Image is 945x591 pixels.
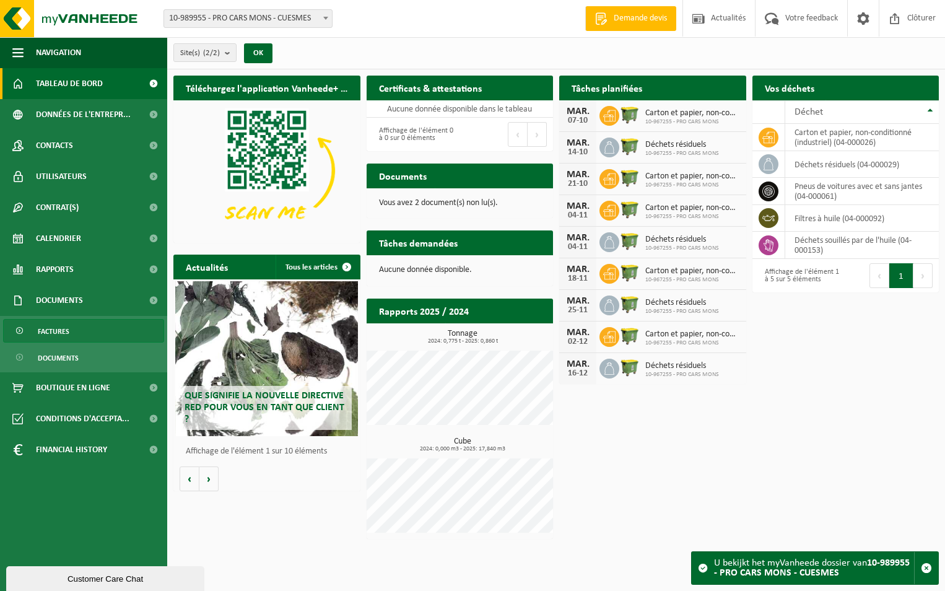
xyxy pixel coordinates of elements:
[565,306,590,315] div: 25-11
[785,151,939,178] td: déchets résiduels (04-000029)
[619,357,640,378] img: WB-1100-HPE-GN-50
[276,255,359,279] a: Tous les articles
[565,233,590,243] div: MAR.
[38,320,69,343] span: Factures
[36,285,83,316] span: Documents
[645,276,740,284] span: 10-967255 - PRO CARS MONS
[36,403,129,434] span: Conditions d'accepta...
[714,558,910,578] strong: 10-989955 - PRO CARS MONS - CUESMES
[889,263,913,288] button: 1
[585,6,676,31] a: Demande devis
[645,371,719,379] span: 10-967255 - PRO CARS MONS
[180,466,199,491] button: Vorige
[565,265,590,274] div: MAR.
[36,99,131,130] span: Données de l'entrepr...
[619,230,640,252] img: WB-1100-HPE-GN-50
[36,37,81,68] span: Navigation
[38,346,79,370] span: Documents
[185,391,344,424] span: Que signifie la nouvelle directive RED pour vous en tant que client ?
[36,68,103,99] span: Tableau de bord
[619,262,640,283] img: WB-1100-HPE-GN-50
[645,118,740,126] span: 10-967255 - PRO CARS MONS
[373,121,454,148] div: Affichage de l'élément 0 à 0 sur 0 éléments
[565,201,590,211] div: MAR.
[367,164,439,188] h2: Documents
[645,150,719,157] span: 10-967255 - PRO CARS MONS
[619,104,640,125] img: WB-1100-HPE-GN-50
[173,76,360,100] h2: Téléchargez l'application Vanheede+ maintenant!
[645,298,719,308] span: Déchets résiduels
[645,245,719,252] span: 10-967255 - PRO CARS MONS
[199,466,219,491] button: Volgende
[367,230,470,255] h2: Tâches demandées
[645,172,740,182] span: Carton et papier, non-conditionné (industriel)
[373,437,554,452] h3: Cube
[559,76,655,100] h2: Tâches planifiées
[3,346,164,369] a: Documents
[565,211,590,220] div: 04-11
[36,130,73,161] span: Contacts
[611,12,670,25] span: Demande devis
[785,205,939,232] td: filtres à huile (04-000092)
[565,359,590,369] div: MAR.
[714,552,914,584] div: U bekijkt het myVanheede dossier van
[645,213,740,221] span: 10-967255 - PRO CARS MONS
[367,299,481,323] h2: Rapports 2025 / 2024
[565,170,590,180] div: MAR.
[367,76,494,100] h2: Certificats & attestations
[645,308,719,315] span: 10-967255 - PRO CARS MONS
[913,263,933,288] button: Next
[785,124,939,151] td: carton et papier, non-conditionné (industriel) (04-000026)
[565,369,590,378] div: 16-12
[619,136,640,157] img: WB-1100-HPE-GN-50
[445,323,552,348] a: Consulter les rapports
[175,281,358,436] a: Que signifie la nouvelle directive RED pour vous en tant que client ?
[565,138,590,148] div: MAR.
[367,100,554,118] td: Aucune donnée disponible dans le tableau
[528,122,547,147] button: Next
[36,434,107,465] span: Financial History
[186,447,354,456] p: Affichage de l'élément 1 sur 10 éléments
[565,148,590,157] div: 14-10
[565,274,590,283] div: 18-11
[244,43,272,63] button: OK
[36,223,81,254] span: Calendrier
[379,199,541,208] p: Vous avez 2 document(s) non lu(s).
[565,243,590,252] div: 04-11
[752,76,827,100] h2: Vos déchets
[3,319,164,343] a: Factures
[565,338,590,346] div: 02-12
[645,203,740,213] span: Carton et papier, non-conditionné (industriel)
[203,49,220,57] count: (2/2)
[795,107,823,117] span: Déchet
[373,338,554,344] span: 2024: 0,775 t - 2025: 0,860 t
[36,161,87,192] span: Utilisateurs
[619,199,640,220] img: WB-1100-HPE-GN-50
[565,180,590,188] div: 21-10
[759,262,840,289] div: Affichage de l'élément 1 à 5 sur 5 éléments
[645,361,719,371] span: Déchets résiduels
[619,294,640,315] img: WB-1100-HPE-GN-50
[164,10,332,27] span: 10-989955 - PRO CARS MONS - CUESMES
[36,254,74,285] span: Rapports
[645,108,740,118] span: Carton et papier, non-conditionné (industriel)
[565,296,590,306] div: MAR.
[645,330,740,339] span: Carton et papier, non-conditionné (industriel)
[619,167,640,188] img: WB-1100-HPE-GN-50
[785,178,939,205] td: pneus de voitures avec et sans jantes (04-000061)
[645,235,719,245] span: Déchets résiduels
[36,372,110,403] span: Boutique en ligne
[619,325,640,346] img: WB-1100-HPE-GN-50
[645,182,740,189] span: 10-967255 - PRO CARS MONS
[785,232,939,259] td: déchets souillés par de l'huile (04-000153)
[645,339,740,347] span: 10-967255 - PRO CARS MONS
[173,43,237,62] button: Site(s)(2/2)
[645,266,740,276] span: Carton et papier, non-conditionné (industriel)
[869,263,889,288] button: Previous
[180,44,220,63] span: Site(s)
[508,122,528,147] button: Previous
[173,100,360,240] img: Download de VHEPlus App
[565,107,590,116] div: MAR.
[36,192,79,223] span: Contrat(s)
